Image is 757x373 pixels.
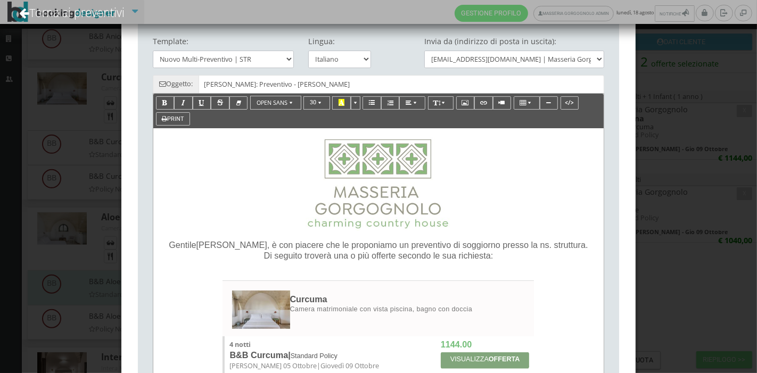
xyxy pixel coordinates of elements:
span: 30 [310,99,316,106]
span: , è con piacere che le proponiamo un preventivo di soggiorno presso la ns. struttura. [267,240,588,250]
strong: OFFERTA [489,355,520,363]
span: [PERSON_NAME] [196,240,267,250]
span: Standard Policy [291,352,338,360]
span: Giovedì 09 Ottobre [320,361,379,370]
span: Gentile [169,240,196,250]
span: 1144.00 [441,339,472,349]
span: 4 notti [229,340,251,349]
span: Di seguito troverà una o più offerte secondo le sua richiesta: [264,251,493,260]
span: [PERSON_NAME] 05 Ottobre [229,361,317,370]
img: 4f1f99ff585d11eeb13b0a069e529790.jpg [301,138,457,231]
h4: Invia da (indirizzo di posta in uscita): [424,37,604,46]
a: VISUALIZZAOFFERTA [441,352,530,369]
h4: Template: [153,37,294,46]
span: | [317,361,320,370]
span: Oggetto: [153,75,199,93]
button: Print [156,112,191,126]
img: 4ce60923592811eeb13b0a069e529790_max200.jpg [232,291,290,329]
button: Open Sans [250,96,301,110]
span: Camera matrimoniale con vista piscina, bagno con doccia [290,305,472,313]
button: 30 [303,96,330,110]
span: Open Sans [257,98,287,106]
span: VISUALIZZA [450,355,520,363]
span: Curcuma [290,294,327,304]
span: B&B Curcuma| [229,350,290,360]
h4: Lingua: [308,37,372,46]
